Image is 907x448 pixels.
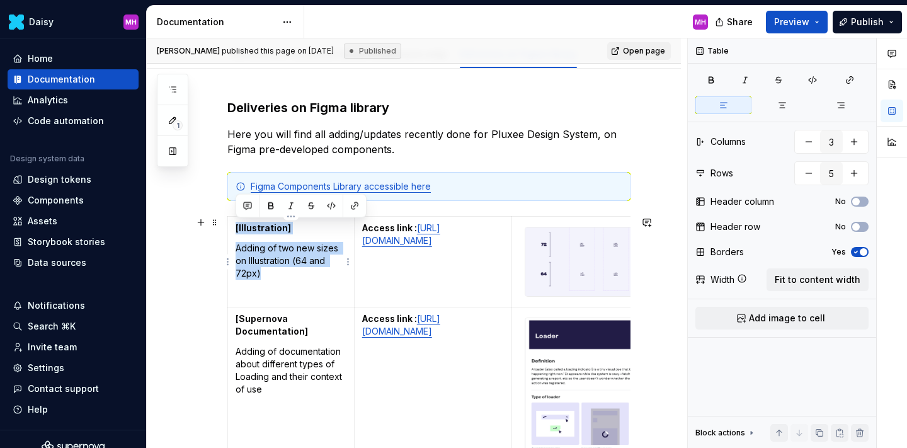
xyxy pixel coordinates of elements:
[28,215,57,227] div: Assets
[710,135,746,148] div: Columns
[851,16,884,28] span: Publish
[767,268,869,291] button: Fit to content width
[710,246,744,258] div: Borders
[695,307,869,330] button: Add image to cell
[236,345,346,396] p: Adding of documentation about different types of Loading and their context of use
[710,273,734,286] div: Width
[710,195,774,208] div: Header column
[227,127,630,157] p: Here you will find all adding/updates recently done for Pluxee Design System, on Figma pre-develo...
[8,90,139,110] a: Analytics
[28,52,53,65] div: Home
[125,17,137,27] div: MH
[157,46,334,56] span: published this page on [DATE]
[28,194,84,207] div: Components
[8,111,139,131] a: Code automation
[173,120,183,130] span: 1
[695,424,756,442] div: Block actions
[8,358,139,378] a: Settings
[831,247,846,257] label: Yes
[28,362,64,374] div: Settings
[28,94,68,106] div: Analytics
[835,197,846,207] label: No
[251,181,431,192] a: Figma Components Library accessible here
[28,173,91,186] div: Design tokens
[227,100,389,115] strong: Deliveries on Figma library
[8,190,139,210] a: Components
[29,16,54,28] div: Daisy
[525,227,731,296] img: 5bd37483-5671-4b0a-96e8-466e0c5c47a9.png
[28,382,99,395] div: Contact support
[455,40,582,67] div: Deliveries on Figma library
[8,232,139,252] a: Storybook stories
[775,273,860,286] span: Fit to content width
[236,222,291,233] strong: [Illustration]
[10,154,84,164] div: Design system data
[236,313,308,336] strong: [Supernova Documentation]
[8,169,139,190] a: Design tokens
[8,337,139,357] a: Invite team
[8,49,139,69] a: Home
[8,296,139,316] button: Notifications
[710,167,733,180] div: Rows
[8,253,139,273] a: Data sources
[362,313,417,324] strong: Access link :
[28,403,48,416] div: Help
[236,242,346,280] p: Adding of two new sizes on Illustration (64 and 72px)
[28,115,104,127] div: Code automation
[3,8,144,35] button: DaisyMH
[9,14,24,30] img: 8442b5b3-d95e-456d-8131-d61e917d6403.png
[28,73,95,86] div: Documentation
[766,11,828,33] button: Preview
[8,316,139,336] button: Search ⌘K
[749,312,825,325] span: Add image to cell
[727,16,753,28] span: Share
[8,69,139,89] a: Documentation
[835,222,846,232] label: No
[157,16,276,28] div: Documentation
[8,379,139,399] button: Contact support
[623,46,665,56] span: Open page
[28,236,105,248] div: Storybook stories
[8,211,139,231] a: Assets
[709,11,761,33] button: Share
[344,43,401,59] div: Published
[362,313,440,336] a: [URL][DOMAIN_NAME]
[28,299,85,312] div: Notifications
[8,399,139,420] button: Help
[710,221,760,233] div: Header row
[362,222,417,233] strong: Access link :
[157,46,220,55] span: [PERSON_NAME]
[28,341,77,353] div: Invite team
[774,16,809,28] span: Preview
[607,42,671,60] a: Open page
[833,11,902,33] button: Publish
[28,320,76,333] div: Search ⌘K
[695,17,706,27] div: MH
[28,256,86,269] div: Data sources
